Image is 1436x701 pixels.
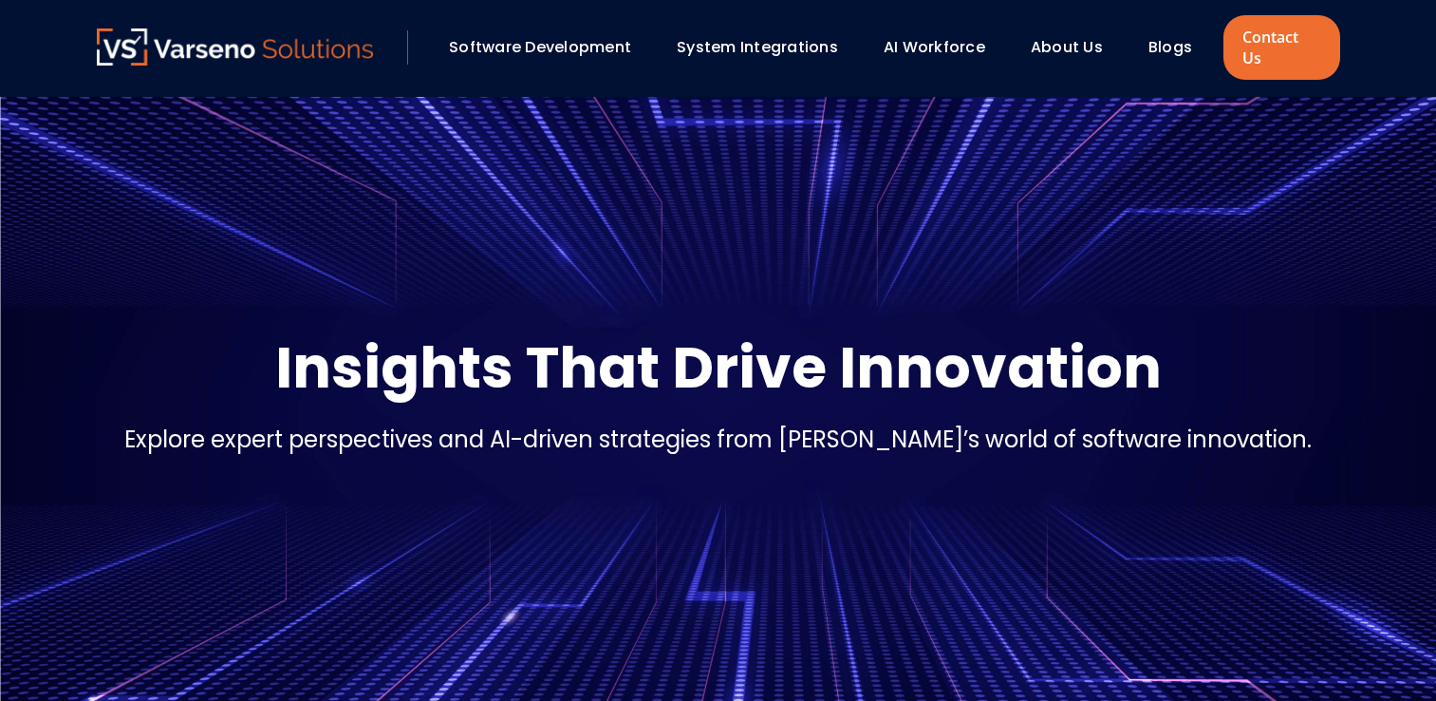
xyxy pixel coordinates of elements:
a: Software Development [449,36,631,58]
a: System Integrations [677,36,838,58]
div: System Integrations [667,31,865,64]
div: Software Development [439,31,658,64]
div: Blogs [1139,31,1219,64]
p: Explore expert perspectives and AI-driven strategies from [PERSON_NAME]’s world of software innov... [124,423,1312,457]
div: AI Workforce [874,31,1012,64]
p: Insights That Drive Innovation [275,330,1162,406]
a: Varseno Solutions – Product Engineering & IT Services [97,28,374,66]
a: Contact Us [1223,15,1339,80]
div: About Us [1021,31,1129,64]
a: Blogs [1148,36,1192,58]
img: Varseno Solutions – Product Engineering & IT Services [97,28,374,66]
a: AI Workforce [884,36,985,58]
a: About Us [1031,36,1103,58]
